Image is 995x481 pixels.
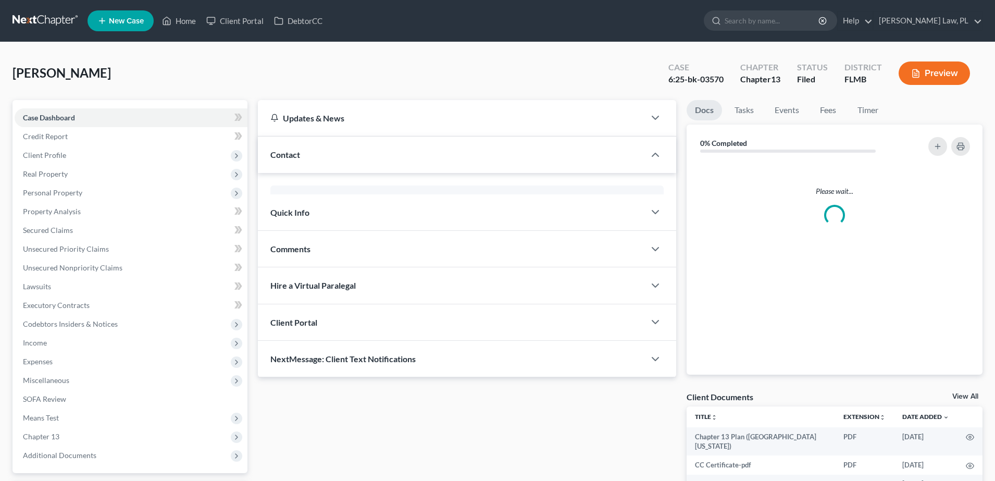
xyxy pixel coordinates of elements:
[23,301,90,310] span: Executory Contracts
[695,186,974,196] p: Please wait...
[879,414,886,421] i: unfold_more
[844,73,882,85] div: FLMB
[23,263,122,272] span: Unsecured Nonpriority Claims
[23,338,47,347] span: Income
[797,73,828,85] div: Filed
[812,100,845,120] a: Fees
[157,11,201,30] a: Home
[23,226,73,235] span: Secured Claims
[13,65,111,80] span: [PERSON_NAME]
[23,394,66,403] span: SOFA Review
[15,240,247,258] a: Unsecured Priority Claims
[23,376,69,385] span: Miscellaneous
[270,280,356,290] span: Hire a Virtual Paralegal
[766,100,807,120] a: Events
[668,73,724,85] div: 6:25-bk-03570
[23,113,75,122] span: Case Dashboard
[797,61,828,73] div: Status
[15,296,247,315] a: Executory Contracts
[23,169,68,178] span: Real Property
[700,139,747,147] strong: 0% Completed
[23,432,59,441] span: Chapter 13
[15,108,247,127] a: Case Dashboard
[943,414,949,421] i: expand_more
[15,221,247,240] a: Secured Claims
[740,73,780,85] div: Chapter
[687,427,835,456] td: Chapter 13 Plan ([GEOGRAPHIC_DATA][US_STATE])
[15,390,247,409] a: SOFA Review
[687,100,722,120] a: Docs
[844,61,882,73] div: District
[835,455,894,474] td: PDF
[270,150,300,159] span: Contact
[15,277,247,296] a: Lawsuits
[269,11,328,30] a: DebtorCC
[687,455,835,474] td: CC Certificate-pdf
[15,127,247,146] a: Credit Report
[711,414,717,421] i: unfold_more
[23,207,81,216] span: Property Analysis
[23,132,68,141] span: Credit Report
[23,282,51,291] span: Lawsuits
[899,61,970,85] button: Preview
[201,11,269,30] a: Client Portal
[15,258,247,277] a: Unsecured Nonpriority Claims
[270,354,416,364] span: NextMessage: Client Text Notifications
[849,100,887,120] a: Timer
[952,393,978,400] a: View All
[687,391,753,402] div: Client Documents
[771,74,780,84] span: 13
[23,188,82,197] span: Personal Property
[23,451,96,460] span: Additional Documents
[270,244,310,254] span: Comments
[668,61,724,73] div: Case
[838,11,873,30] a: Help
[726,100,762,120] a: Tasks
[15,202,247,221] a: Property Analysis
[23,357,53,366] span: Expenses
[894,455,957,474] td: [DATE]
[725,11,820,30] input: Search by name...
[695,413,717,421] a: Titleunfold_more
[23,413,59,422] span: Means Test
[843,413,886,421] a: Extensionunfold_more
[23,244,109,253] span: Unsecured Priority Claims
[270,113,632,124] div: Updates & News
[835,427,894,456] td: PDF
[23,319,118,328] span: Codebtors Insiders & Notices
[894,427,957,456] td: [DATE]
[270,207,309,217] span: Quick Info
[109,17,144,25] span: New Case
[902,413,949,421] a: Date Added expand_more
[874,11,982,30] a: [PERSON_NAME] Law, PL
[740,61,780,73] div: Chapter
[23,151,66,159] span: Client Profile
[270,317,317,327] span: Client Portal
